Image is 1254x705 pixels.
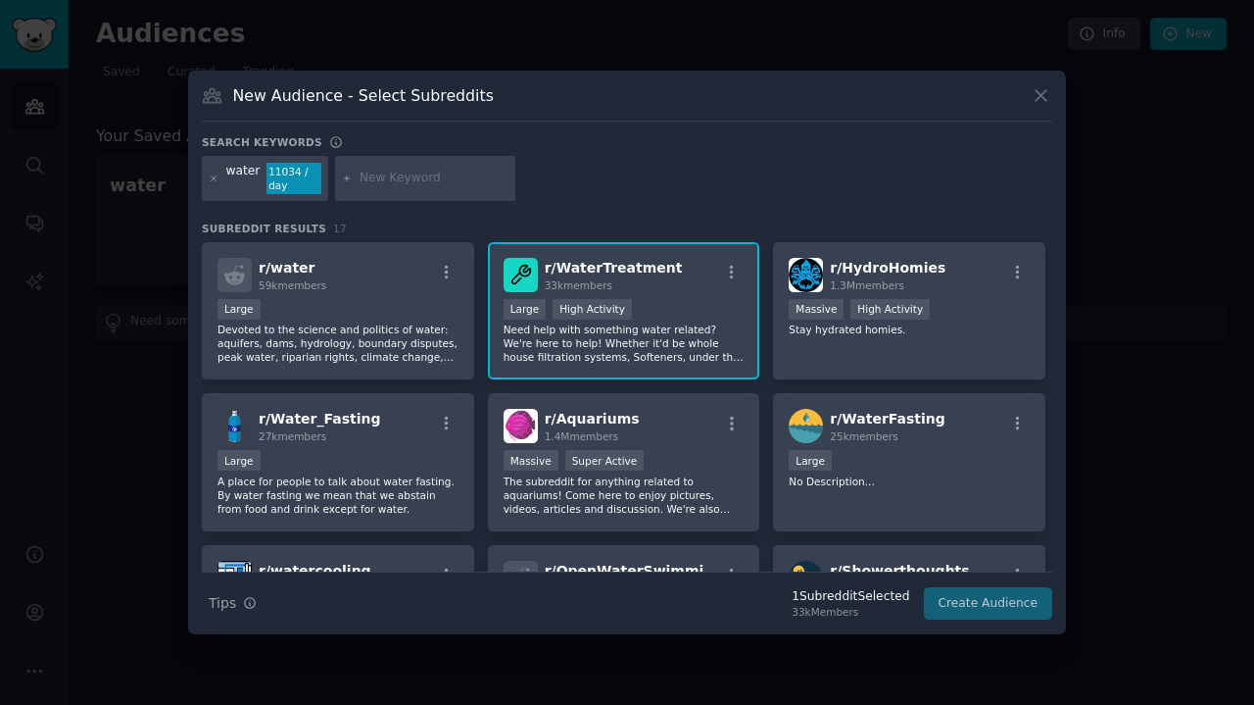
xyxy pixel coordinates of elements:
input: New Keyword [360,170,508,187]
img: Aquariums [504,409,538,443]
img: WaterTreatment [504,258,538,292]
img: Water_Fasting [217,409,252,443]
span: 27k members [259,430,326,442]
img: WaterFasting [789,409,823,443]
p: Stay hydrated homies. [789,323,1030,336]
div: Large [504,299,547,320]
span: r/ Showerthoughts [830,563,969,579]
span: 17 [333,223,347,234]
img: Showerthoughts [789,561,823,595]
button: Tips [202,586,264,621]
p: Devoted to the science and politics of water: aquifers, dams, hydrology, boundary disputes, peak ... [217,323,458,364]
div: Large [789,450,832,471]
span: r/ watercooling [259,563,371,579]
div: Large [217,450,261,471]
span: 1.3M members [830,279,904,291]
p: No Description... [789,475,1030,488]
span: 1.4M members [545,430,619,442]
div: High Activity [850,299,930,320]
img: watercooling [217,561,252,595]
h3: New Audience - Select Subreddits [233,85,494,106]
h3: Search keywords [202,135,322,149]
span: 33k members [545,279,612,291]
span: r/ Water_Fasting [259,411,381,427]
span: r/ WaterFasting [830,411,945,427]
div: Super Active [565,450,645,471]
div: Large [217,299,261,320]
p: The subreddit for anything related to aquariums! Come here to enjoy pictures, videos, articles an... [504,475,745,516]
div: High Activity [553,299,632,320]
span: 25k members [830,430,897,442]
p: Need help with something water related? We're here to help! Whether it'd be whole house filtratio... [504,323,745,364]
div: Massive [504,450,558,471]
span: Subreddit Results [202,222,326,235]
span: Tips [209,593,236,614]
span: r/ HydroHomies [830,260,945,276]
div: 1 Subreddit Selected [792,588,909,606]
span: r/ Aquariums [545,411,640,427]
span: 59k members [259,279,326,291]
div: Massive [789,299,844,320]
div: water [226,163,261,194]
span: r/ water [259,260,315,276]
div: 33k Members [792,605,909,619]
span: r/ WaterTreatment [545,260,683,276]
p: A place for people to talk about water fasting. By water fasting we mean that we abstain from foo... [217,475,458,516]
img: HydroHomies [789,258,823,292]
span: r/ OpenWaterSwimming [545,563,724,579]
div: 11034 / day [266,163,321,194]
